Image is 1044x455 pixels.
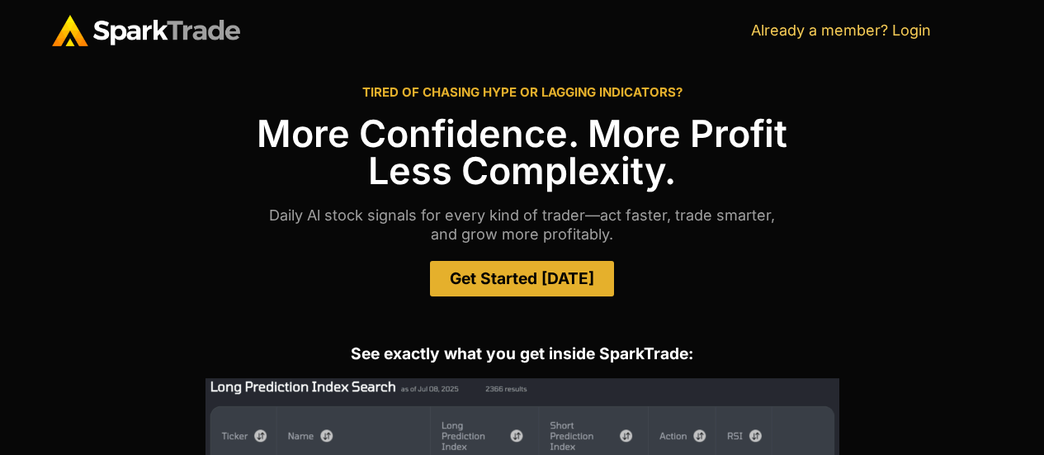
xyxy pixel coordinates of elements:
[430,261,614,296] a: Get Started [DATE]
[52,206,993,244] p: Daily Al stock signals for every kind of trader—act faster, trade smarter, and grow more profitably.
[52,115,993,189] h1: More Confidence. More Profit Less Complexity.
[52,346,993,362] h2: See exactly what you get inside SparkTrade:
[751,21,931,39] a: Already a member? Login
[450,271,594,287] span: Get Started [DATE]
[52,86,993,98] h2: TIRED OF CHASING HYPE OR LAGGING INDICATORS?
